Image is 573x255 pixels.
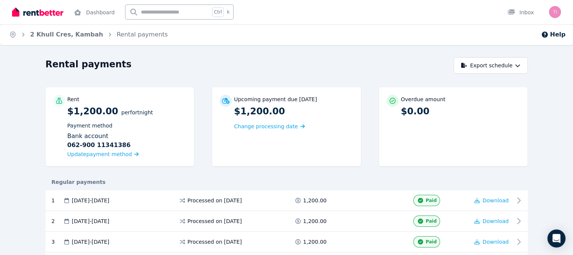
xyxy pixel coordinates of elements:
span: Ctrl [212,7,224,17]
div: 3 [52,236,63,247]
span: Change processing date [234,123,298,130]
a: 2 Khull Cres, Kambah [30,31,103,38]
a: Rental payments [117,31,168,38]
p: $0.00 [401,105,520,117]
span: Paid [426,197,437,203]
button: Download [474,197,509,204]
span: Processed on [DATE] [188,238,242,246]
button: Download [474,217,509,225]
span: Processed on [DATE] [188,217,242,225]
span: Update payment method [67,151,132,157]
div: Open Intercom Messenger [547,229,565,247]
h1: Rental payments [46,58,132,70]
p: $1,200.00 [67,105,187,159]
div: Inbox [507,9,534,16]
a: Change processing date [234,123,305,130]
span: Download [483,197,509,203]
div: Bank account [67,132,187,150]
button: Help [541,30,565,39]
span: Paid [426,218,437,224]
span: [DATE] - [DATE] [72,217,110,225]
button: Export schedule [454,57,528,74]
div: 1 [52,195,63,206]
p: $1,200.00 [234,105,353,117]
span: Paid [426,239,437,245]
span: 1,200.00 [303,238,327,246]
span: per Fortnight [121,109,153,115]
span: k [227,9,229,15]
span: Download [483,218,509,224]
img: RentBetter [12,6,63,18]
p: Overdue amount [401,96,445,103]
div: Regular payments [46,178,528,186]
span: [DATE] - [DATE] [72,197,110,204]
b: 062-900 11341386 [67,141,131,150]
p: Rent [67,96,79,103]
div: 2 [52,216,63,227]
p: Upcoming payment due [DATE] [234,96,317,103]
span: [DATE] - [DATE] [72,238,110,246]
img: Tinotenda Kandare [549,6,561,18]
p: Payment method [67,122,187,129]
span: 1,200.00 [303,217,327,225]
span: Processed on [DATE] [188,197,242,204]
span: Download [483,239,509,245]
button: Download [474,238,509,246]
span: 1,200.00 [303,197,327,204]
